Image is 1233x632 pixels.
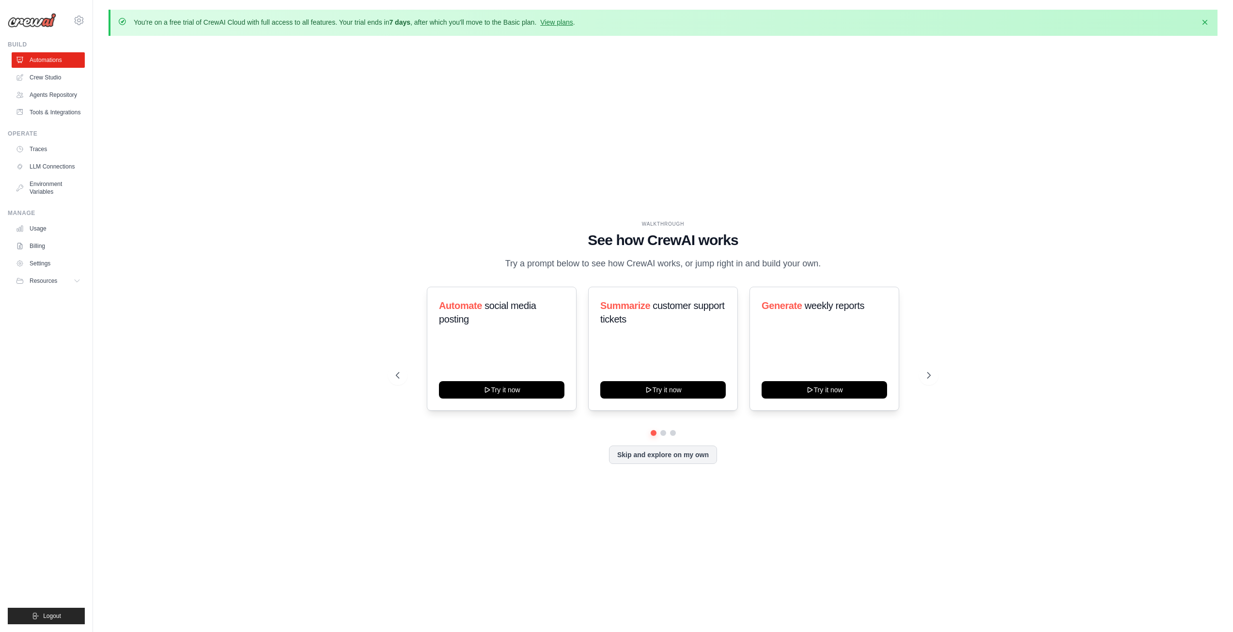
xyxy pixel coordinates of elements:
[8,130,85,138] div: Operate
[762,300,802,311] span: Generate
[600,300,724,324] span: customer support tickets
[12,52,85,68] a: Automations
[762,381,887,399] button: Try it now
[805,300,864,311] span: weekly reports
[8,608,85,624] button: Logout
[500,257,826,271] p: Try a prompt below to see how CrewAI works, or jump right in and build your own.
[12,256,85,271] a: Settings
[609,446,717,464] button: Skip and explore on my own
[12,87,85,103] a: Agents Repository
[12,238,85,254] a: Billing
[439,381,564,399] button: Try it now
[540,18,573,26] a: View plans
[12,221,85,236] a: Usage
[396,220,931,228] div: WALKTHROUGH
[12,159,85,174] a: LLM Connections
[600,300,650,311] span: Summarize
[8,13,56,28] img: Logo
[12,105,85,120] a: Tools & Integrations
[8,209,85,217] div: Manage
[396,231,931,249] h1: See how CrewAI works
[8,41,85,48] div: Build
[12,176,85,200] a: Environment Variables
[43,612,61,620] span: Logout
[12,273,85,289] button: Resources
[12,141,85,157] a: Traces
[30,277,57,285] span: Resources
[439,300,536,324] span: social media posting
[12,70,85,85] a: Crew Studio
[134,17,575,27] p: You're on a free trial of CrewAI Cloud with full access to all features. Your trial ends in , aft...
[600,381,726,399] button: Try it now
[439,300,482,311] span: Automate
[389,18,410,26] strong: 7 days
